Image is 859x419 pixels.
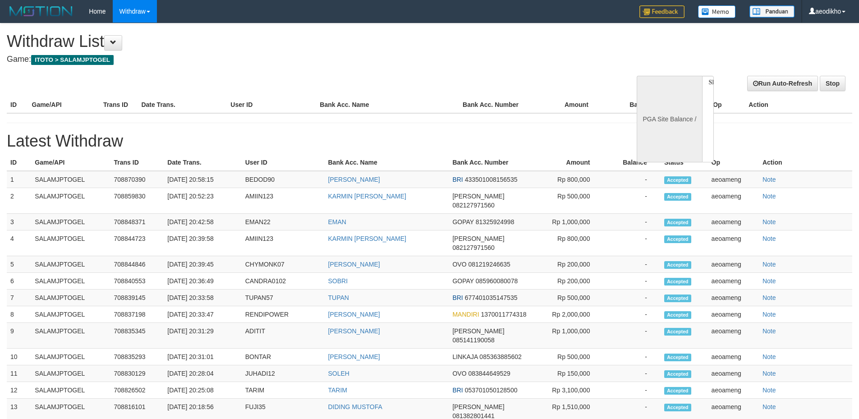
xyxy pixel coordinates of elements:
[242,230,325,256] td: AMIIN123
[31,323,110,349] td: SALAMJPTOGEL
[7,323,31,349] td: 9
[164,214,241,230] td: [DATE] 20:42:58
[242,256,325,273] td: CHYMONK07
[639,5,684,18] img: Feedback.jpg
[465,387,518,394] span: 053701050128500
[708,382,759,399] td: aeoameng
[603,230,661,256] td: -
[242,382,325,399] td: TARIM
[31,188,110,214] td: SALAMJPTOGEL
[532,306,604,323] td: Rp 2,000,000
[747,76,818,91] a: Run Auto-Refresh
[532,230,604,256] td: Rp 800,000
[749,5,795,18] img: panduan.png
[110,230,164,256] td: 708844723
[745,97,852,113] th: Action
[7,273,31,290] td: 6
[242,171,325,188] td: BEDOD90
[637,76,702,162] div: PGA Site Balance /
[242,154,325,171] th: User ID
[532,171,604,188] td: Rp 800,000
[664,278,691,285] span: Accepted
[31,306,110,323] td: SALAMJPTOGEL
[242,306,325,323] td: RENDIPOWER
[31,273,110,290] td: SALAMJPTOGEL
[452,294,463,301] span: BRI
[31,256,110,273] td: SALAMJPTOGEL
[110,273,164,290] td: 708840553
[449,154,531,171] th: Bank Acc. Number
[664,261,691,269] span: Accepted
[603,214,661,230] td: -
[164,323,241,349] td: [DATE] 20:31:29
[164,365,241,382] td: [DATE] 20:28:04
[459,97,530,113] th: Bank Acc. Number
[452,387,463,394] span: BRI
[7,290,31,306] td: 7
[763,370,776,377] a: Note
[452,193,504,200] span: [PERSON_NAME]
[763,403,776,410] a: Note
[602,97,667,113] th: Balance
[763,327,776,335] a: Note
[242,323,325,349] td: ADITIT
[110,290,164,306] td: 708839145
[479,353,521,360] span: 085363885602
[7,365,31,382] td: 11
[328,311,380,318] a: [PERSON_NAME]
[328,370,349,377] a: SOLEH
[708,306,759,323] td: aeoameng
[708,349,759,365] td: aeoameng
[328,193,406,200] a: KARMIN [PERSON_NAME]
[110,382,164,399] td: 708826502
[328,403,382,410] a: DIDING MUSTOFA
[31,214,110,230] td: SALAMJPTOGEL
[7,349,31,365] td: 10
[532,349,604,365] td: Rp 500,000
[603,382,661,399] td: -
[468,370,510,377] span: 083844649529
[532,214,604,230] td: Rp 1,000,000
[452,244,494,251] span: 082127971560
[708,230,759,256] td: aeoameng
[31,171,110,188] td: SALAMJPTOGEL
[452,261,466,268] span: OVO
[7,55,564,64] h4: Game:
[164,306,241,323] td: [DATE] 20:33:47
[763,218,776,226] a: Note
[603,188,661,214] td: -
[242,290,325,306] td: TUPAN57
[7,382,31,399] td: 12
[532,273,604,290] td: Rp 200,000
[532,290,604,306] td: Rp 500,000
[603,256,661,273] td: -
[28,97,100,113] th: Game/API
[452,403,504,410] span: [PERSON_NAME]
[164,154,241,171] th: Date Trans.
[242,349,325,365] td: BONTAR
[708,256,759,273] td: aeoameng
[532,323,604,349] td: Rp 1,000,000
[452,202,494,209] span: 082127971560
[708,273,759,290] td: aeoameng
[820,76,845,91] a: Stop
[708,365,759,382] td: aeoameng
[763,311,776,318] a: Note
[763,277,776,285] a: Note
[532,188,604,214] td: Rp 500,000
[452,353,478,360] span: LINKAJA
[164,171,241,188] td: [DATE] 20:58:15
[664,193,691,201] span: Accepted
[242,188,325,214] td: AMIIN123
[110,171,164,188] td: 708870390
[31,382,110,399] td: SALAMJPTOGEL
[7,306,31,323] td: 8
[664,354,691,361] span: Accepted
[661,154,708,171] th: Status
[763,387,776,394] a: Note
[328,218,346,226] a: EMAN
[7,214,31,230] td: 3
[532,382,604,399] td: Rp 3,100,000
[164,382,241,399] td: [DATE] 20:25:08
[763,193,776,200] a: Note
